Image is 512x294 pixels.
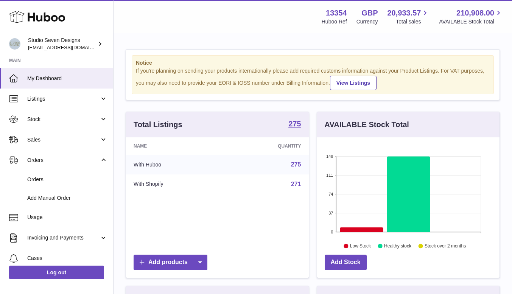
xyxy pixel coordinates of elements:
[134,120,182,130] h3: Total Listings
[27,136,100,143] span: Sales
[350,243,371,249] text: Low Stock
[356,18,378,25] div: Currency
[136,67,490,90] div: If you're planning on sending your products internationally please add required customs informati...
[126,137,224,155] th: Name
[325,255,367,270] a: Add Stock
[291,161,301,168] a: 275
[9,38,20,50] img: contact.studiosevendesigns@gmail.com
[126,174,224,194] td: With Shopify
[439,8,503,25] a: 210,908.00 AVAILABLE Stock Total
[325,120,409,130] h3: AVAILABLE Stock Total
[361,8,378,18] strong: GBP
[27,116,100,123] span: Stock
[322,18,347,25] div: Huboo Ref
[28,37,96,51] div: Studio Seven Designs
[387,8,421,18] span: 20,933.57
[27,214,107,221] span: Usage
[27,95,100,103] span: Listings
[326,154,333,159] text: 148
[27,234,100,241] span: Invoicing and Payments
[27,255,107,262] span: Cases
[396,18,430,25] span: Total sales
[326,8,347,18] strong: 13354
[330,76,377,90] a: View Listings
[136,59,490,67] strong: Notice
[384,243,412,249] text: Healthy stock
[9,266,104,279] a: Log out
[28,44,111,50] span: [EMAIL_ADDRESS][DOMAIN_NAME]
[126,155,224,174] td: With Huboo
[425,243,466,249] text: Stock over 2 months
[387,8,430,25] a: 20,933.57 Total sales
[291,181,301,187] a: 271
[456,8,494,18] span: 210,908.00
[288,120,301,128] strong: 275
[27,75,107,82] span: My Dashboard
[134,255,207,270] a: Add products
[27,194,107,202] span: Add Manual Order
[27,176,107,183] span: Orders
[328,211,333,215] text: 37
[27,157,100,164] span: Orders
[328,192,333,196] text: 74
[288,120,301,129] a: 275
[439,18,503,25] span: AVAILABLE Stock Total
[331,230,333,234] text: 0
[224,137,308,155] th: Quantity
[326,173,333,177] text: 111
